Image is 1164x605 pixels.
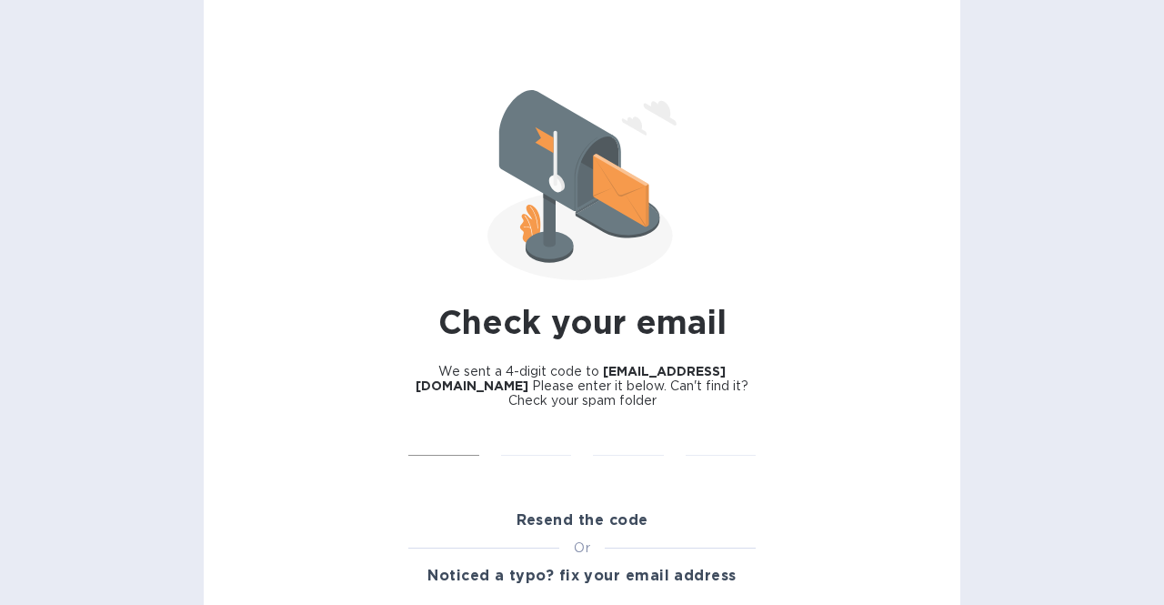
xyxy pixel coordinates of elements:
[517,509,648,531] span: Resend the code
[574,539,589,558] p: Or
[408,364,756,408] span: We sent a 4-digit code to Please enter it below. Can't find it? Check your spam folder
[416,364,726,393] b: [EMAIL_ADDRESS][DOMAIN_NAME]
[438,302,727,342] b: Check your email
[427,565,736,587] span: Noticed a typo? fix your email address
[487,90,677,280] img: mailbox
[502,502,663,539] button: Resend the code
[413,558,750,594] button: Noticed a typo? fix your email address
